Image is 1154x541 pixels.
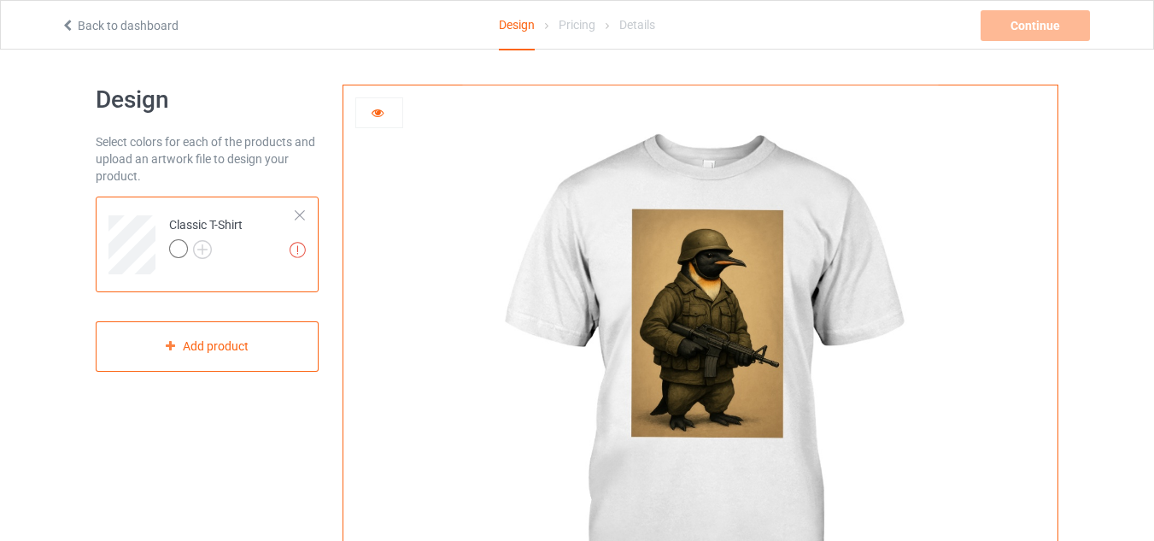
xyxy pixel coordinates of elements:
a: Back to dashboard [61,19,179,32]
img: svg+xml;base64,PD94bWwgdmVyc2lvbj0iMS4wIiBlbmNvZGluZz0iVVRGLTgiPz4KPHN2ZyB3aWR0aD0iMjJweCIgaGVpZ2... [193,240,212,259]
img: exclamation icon [290,242,306,258]
div: Classic T-Shirt [96,197,319,292]
div: Design [499,1,535,50]
div: Select colors for each of the products and upload an artwork file to design your product. [96,133,319,185]
div: Classic T-Shirt [169,216,243,257]
div: Details [619,1,655,49]
div: Add product [96,321,319,372]
div: Pricing [559,1,595,49]
h1: Design [96,85,319,115]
